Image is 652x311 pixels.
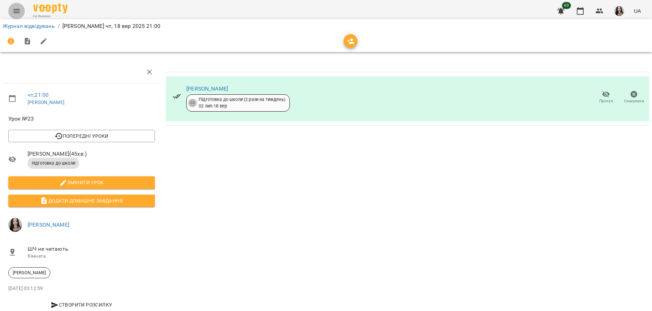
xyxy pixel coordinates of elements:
a: [PERSON_NAME] [186,85,228,92]
span: Попередні уроки [14,132,149,140]
p: [DATE] 03:12:59 [8,285,155,292]
a: [PERSON_NAME] [28,221,69,228]
p: [PERSON_NAME] чт, 18 вер 2025 21:00 [62,22,160,30]
span: [PERSON_NAME] [9,270,50,276]
li: / [58,22,60,30]
span: UA [634,7,641,14]
div: Підготовка до школи (2 рази на тиждень) 02 лип - 18 вер [199,96,285,109]
button: Попередні уроки [8,130,155,142]
span: Прогул [599,98,613,104]
span: Додати домашнє завдання [14,197,149,205]
p: Кімната [28,253,155,260]
button: Додати домашнє завдання [8,195,155,207]
span: підготовка до школи [28,160,79,166]
a: [PERSON_NAME] [28,100,65,105]
a: чт , 21:00 [28,92,49,98]
button: Створити розсилку [8,299,155,311]
span: Скасувати [624,98,644,104]
span: Змінити урок [14,178,149,187]
button: Змінити урок [8,176,155,189]
div: [PERSON_NAME] [8,267,50,278]
span: For Business [33,14,68,19]
span: 63 [562,2,571,9]
button: Menu [8,3,25,19]
span: Урок №23 [8,115,155,123]
button: Прогул [592,88,620,107]
button: UA [631,4,644,17]
span: [PERSON_NAME] ( 45 хв. ) [28,150,155,158]
div: 20 [188,99,197,107]
button: Скасувати [620,88,648,107]
nav: breadcrumb [3,22,649,30]
span: ШЧ не читають [28,245,155,253]
img: Voopty Logo [33,3,68,13]
a: Журнал відвідувань [3,23,55,29]
span: Створити розсилку [11,301,152,309]
img: 23d2127efeede578f11da5c146792859.jpg [614,6,624,16]
img: 23d2127efeede578f11da5c146792859.jpg [8,218,22,232]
